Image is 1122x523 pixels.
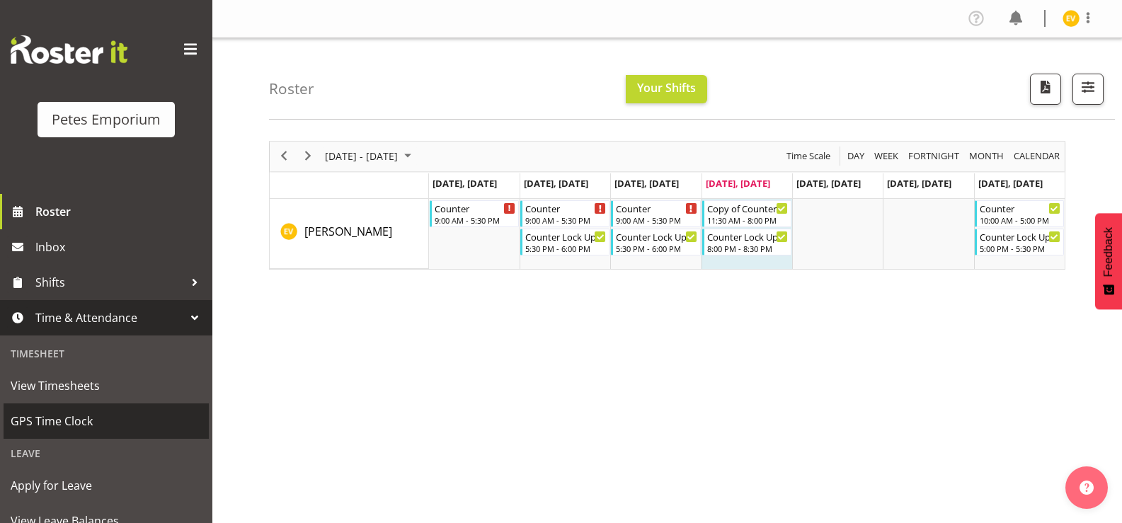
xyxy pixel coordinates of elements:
[11,475,202,496] span: Apply for Leave
[975,200,1064,227] div: Eva Vailini"s event - Counter Begin From Sunday, September 21, 2025 at 10:00:00 AM GMT+12:00 Ends...
[269,81,314,97] h4: Roster
[980,243,1060,254] div: 5:00 PM - 5:30 PM
[320,142,420,171] div: September 15 - 21, 2025
[637,80,696,96] span: Your Shifts
[525,201,606,215] div: Counter
[707,243,788,254] div: 8:00 PM - 8:30 PM
[525,243,606,254] div: 5:30 PM - 6:00 PM
[299,147,318,165] button: Next
[872,147,901,165] button: Timeline Week
[611,200,700,227] div: Eva Vailini"s event - Counter Begin From Wednesday, September 17, 2025 at 9:00:00 AM GMT+12:00 En...
[707,214,788,226] div: 11:30 AM - 8:00 PM
[616,229,697,243] div: Counter Lock Up
[967,147,1007,165] button: Timeline Month
[35,307,184,328] span: Time & Attendance
[52,109,161,130] div: Petes Emporium
[429,199,1065,269] table: Timeline Week of September 18, 2025
[304,224,392,239] span: [PERSON_NAME]
[796,177,861,190] span: [DATE], [DATE]
[1072,74,1104,105] button: Filter Shifts
[525,214,606,226] div: 9:00 AM - 5:30 PM
[980,214,1060,226] div: 10:00 AM - 5:00 PM
[11,35,127,64] img: Rosterit website logo
[4,439,209,468] div: Leave
[524,177,588,190] span: [DATE], [DATE]
[846,147,866,165] span: Day
[978,177,1043,190] span: [DATE], [DATE]
[35,201,205,222] span: Roster
[616,201,697,215] div: Counter
[980,229,1060,243] div: Counter Lock Up
[520,229,609,255] div: Eva Vailini"s event - Counter Lock Up Begin From Tuesday, September 16, 2025 at 5:30:00 PM GMT+12...
[35,272,184,293] span: Shifts
[702,229,791,255] div: Eva Vailini"s event - Counter Lock Up Begin From Thursday, September 18, 2025 at 8:00:00 PM GMT+1...
[1030,74,1061,105] button: Download a PDF of the roster according to the set date range.
[433,177,497,190] span: [DATE], [DATE]
[4,403,209,439] a: GPS Time Clock
[887,177,951,190] span: [DATE], [DATE]
[707,201,788,215] div: Copy of Counter Mid Shift
[907,147,961,165] span: Fortnight
[702,200,791,227] div: Eva Vailini"s event - Copy of Counter Mid Shift Begin From Thursday, September 18, 2025 at 11:30:...
[1102,227,1115,277] span: Feedback
[707,229,788,243] div: Counter Lock Up
[706,177,770,190] span: [DATE], [DATE]
[784,147,833,165] button: Time Scale
[435,201,515,215] div: Counter
[873,147,900,165] span: Week
[968,147,1005,165] span: Month
[270,199,429,269] td: Eva Vailini resource
[296,142,320,171] div: next period
[304,223,392,240] a: [PERSON_NAME]
[269,141,1065,270] div: Timeline Week of September 18, 2025
[1012,147,1061,165] span: calendar
[435,214,515,226] div: 9:00 AM - 5:30 PM
[520,200,609,227] div: Eva Vailini"s event - Counter Begin From Tuesday, September 16, 2025 at 9:00:00 AM GMT+12:00 Ends...
[616,214,697,226] div: 9:00 AM - 5:30 PM
[614,177,679,190] span: [DATE], [DATE]
[430,200,519,227] div: Eva Vailini"s event - Counter Begin From Monday, September 15, 2025 at 9:00:00 AM GMT+12:00 Ends ...
[4,339,209,368] div: Timesheet
[906,147,962,165] button: Fortnight
[4,368,209,403] a: View Timesheets
[785,147,832,165] span: Time Scale
[11,410,202,432] span: GPS Time Clock
[525,229,606,243] div: Counter Lock Up
[4,468,209,503] a: Apply for Leave
[11,375,202,396] span: View Timesheets
[1012,147,1063,165] button: Month
[845,147,867,165] button: Timeline Day
[324,147,399,165] span: [DATE] - [DATE]
[275,147,294,165] button: Previous
[616,243,697,254] div: 5:30 PM - 6:00 PM
[1095,213,1122,309] button: Feedback - Show survey
[272,142,296,171] div: previous period
[980,201,1060,215] div: Counter
[1080,481,1094,495] img: help-xxl-2.png
[611,229,700,255] div: Eva Vailini"s event - Counter Lock Up Begin From Wednesday, September 17, 2025 at 5:30:00 PM GMT+...
[975,229,1064,255] div: Eva Vailini"s event - Counter Lock Up Begin From Sunday, September 21, 2025 at 5:00:00 PM GMT+12:...
[323,147,418,165] button: September 2025
[626,75,707,103] button: Your Shifts
[35,236,205,258] span: Inbox
[1063,10,1080,27] img: eva-vailini10223.jpg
